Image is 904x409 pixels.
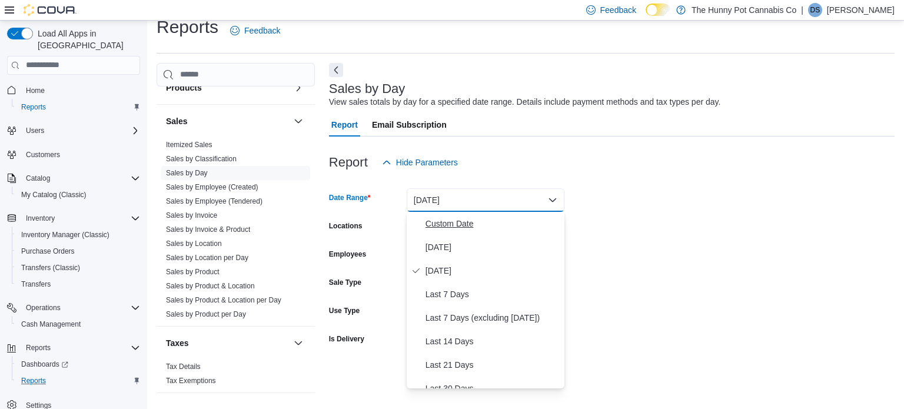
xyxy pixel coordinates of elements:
[21,83,140,98] span: Home
[329,278,361,287] label: Sale Type
[166,310,246,319] span: Sales by Product per Day
[12,356,145,373] a: Dashboards
[166,197,262,205] a: Sales by Employee (Tendered)
[166,267,220,277] span: Sales by Product
[329,193,371,202] label: Date Range
[407,212,564,388] div: Select listbox
[21,320,81,329] span: Cash Management
[2,300,145,316] button: Operations
[166,168,208,178] span: Sales by Day
[26,303,61,312] span: Operations
[801,3,803,17] p: |
[16,188,140,202] span: My Catalog (Classic)
[166,296,281,304] a: Sales by Product & Location per Day
[21,360,68,369] span: Dashboards
[16,188,91,202] a: My Catalog (Classic)
[2,340,145,356] button: Reports
[166,155,237,163] a: Sales by Classification
[2,122,145,139] button: Users
[396,157,458,168] span: Hide Parameters
[2,82,145,99] button: Home
[21,376,46,385] span: Reports
[692,3,796,17] p: The Hunny Pot Cannabis Co
[2,146,145,163] button: Customers
[21,171,55,185] button: Catalog
[166,376,216,385] span: Tax Exemptions
[21,211,140,225] span: Inventory
[291,114,305,128] button: Sales
[166,115,188,127] h3: Sales
[166,281,255,291] span: Sales by Product & Location
[33,28,140,51] span: Load All Apps in [GEOGRAPHIC_DATA]
[157,138,315,326] div: Sales
[426,334,560,348] span: Last 14 Days
[21,102,46,112] span: Reports
[21,124,49,138] button: Users
[16,357,73,371] a: Dashboards
[166,253,248,262] span: Sales by Location per Day
[331,113,358,137] span: Report
[21,190,87,199] span: My Catalog (Classic)
[16,100,140,114] span: Reports
[646,4,670,16] input: Dark Mode
[329,63,343,77] button: Next
[166,211,217,220] span: Sales by Invoice
[21,147,140,162] span: Customers
[26,126,44,135] span: Users
[808,3,822,17] div: Davin Saini
[12,243,145,260] button: Purchase Orders
[157,15,218,39] h1: Reports
[21,148,65,162] a: Customers
[12,227,145,243] button: Inventory Manager (Classic)
[329,306,360,315] label: Use Type
[21,230,109,240] span: Inventory Manager (Classic)
[16,244,140,258] span: Purchase Orders
[244,25,280,36] span: Feedback
[166,254,248,262] a: Sales by Location per Day
[21,211,59,225] button: Inventory
[426,381,560,395] span: Last 30 Days
[24,4,77,16] img: Cova
[166,141,212,149] a: Itemized Sales
[329,250,366,259] label: Employees
[426,287,560,301] span: Last 7 Days
[291,81,305,95] button: Products
[166,337,189,349] h3: Taxes
[407,188,564,212] button: [DATE]
[329,334,364,344] label: Is Delivery
[291,336,305,350] button: Taxes
[166,183,258,191] a: Sales by Employee (Created)
[26,343,51,353] span: Reports
[16,244,79,258] a: Purchase Orders
[166,82,289,94] button: Products
[16,317,85,331] a: Cash Management
[2,170,145,187] button: Catalog
[166,225,250,234] a: Sales by Invoice & Product
[16,357,140,371] span: Dashboards
[12,373,145,389] button: Reports
[2,210,145,227] button: Inventory
[21,301,140,315] span: Operations
[372,113,447,137] span: Email Subscription
[166,362,201,371] span: Tax Details
[21,341,55,355] button: Reports
[225,19,285,42] a: Feedback
[166,197,262,206] span: Sales by Employee (Tendered)
[166,169,208,177] a: Sales by Day
[16,374,51,388] a: Reports
[26,150,60,159] span: Customers
[166,182,258,192] span: Sales by Employee (Created)
[21,247,75,256] span: Purchase Orders
[166,239,222,248] span: Sales by Location
[12,276,145,292] button: Transfers
[166,240,222,248] a: Sales by Location
[426,217,560,231] span: Custom Date
[16,374,140,388] span: Reports
[21,171,140,185] span: Catalog
[166,82,202,94] h3: Products
[166,115,289,127] button: Sales
[16,261,140,275] span: Transfers (Classic)
[26,86,45,95] span: Home
[166,310,246,318] a: Sales by Product per Day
